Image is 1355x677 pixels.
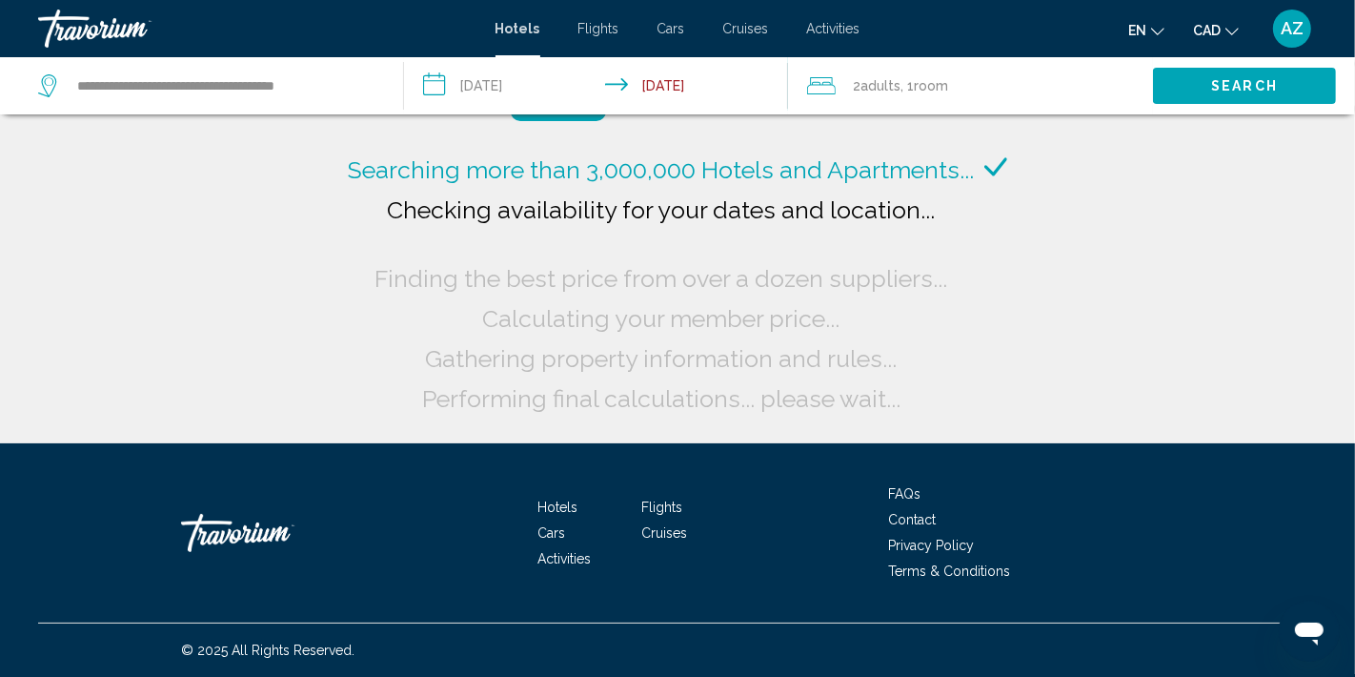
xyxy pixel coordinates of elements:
[853,72,900,99] span: 2
[375,264,948,293] span: Finding the best price from over a dozen suppliers...
[1211,79,1278,94] span: Search
[483,304,840,333] span: Calculating your member price...
[1193,16,1239,44] button: Change currency
[642,500,683,515] a: Flights
[723,21,769,36] a: Cruises
[1128,16,1164,44] button: Change language
[900,72,948,99] span: , 1
[1153,68,1336,103] button: Search
[1279,601,1340,662] iframe: Button to launch messaging window
[888,512,936,527] a: Contact
[426,344,898,373] span: Gathering property information and rules...
[888,564,1010,579] a: Terms & Conditions
[388,195,936,224] span: Checking availability for your dates and location...
[914,78,948,93] span: Room
[349,155,975,184] span: Searching more than 3,000,000 Hotels and Apartments...
[181,643,354,658] span: © 2025 All Rights Reserved.
[1281,19,1304,38] span: AZ
[538,525,566,541] a: Cars
[657,21,685,36] a: Cars
[578,21,619,36] a: Flights
[38,10,476,48] a: Travorium
[888,486,920,502] a: FAQs
[404,57,788,114] button: Check-in date: Sep 15, 2025 Check-out date: Sep 17, 2025
[788,57,1153,114] button: Travelers: 2 adults, 0 children
[495,21,540,36] a: Hotels
[538,500,578,515] a: Hotels
[1193,23,1221,38] span: CAD
[422,384,900,413] span: Performing final calculations... please wait...
[860,78,900,93] span: Adults
[181,504,372,562] a: Travorium
[807,21,860,36] a: Activities
[642,525,688,541] a: Cruises
[1267,9,1317,49] button: User Menu
[888,538,974,553] a: Privacy Policy
[1128,23,1146,38] span: en
[538,551,592,566] a: Activities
